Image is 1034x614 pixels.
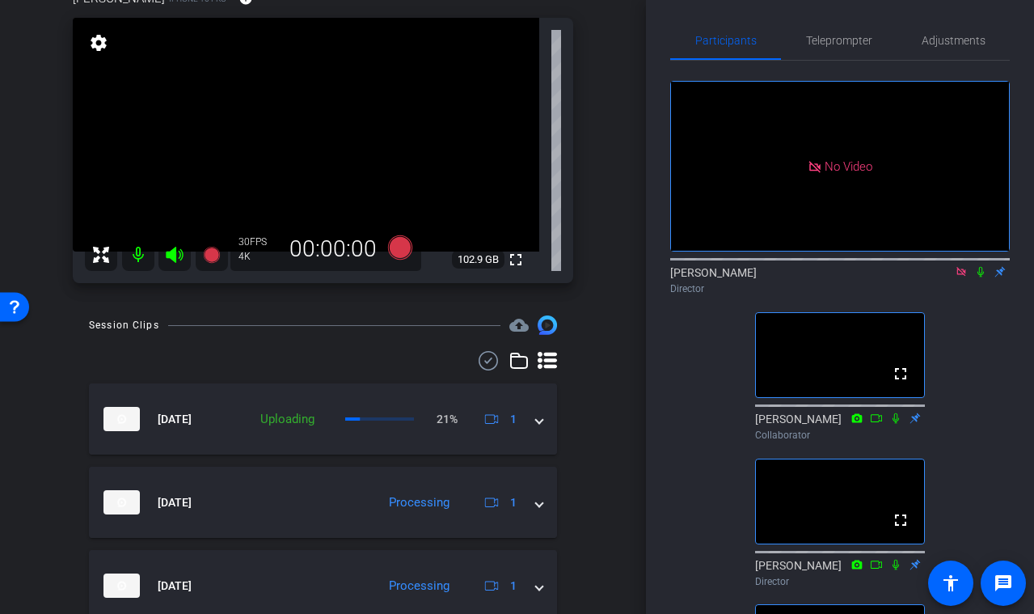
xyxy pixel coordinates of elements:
span: Adjustments [922,35,985,46]
span: Teleprompter [806,35,872,46]
mat-icon: cloud_upload [509,315,529,335]
img: thumb-nail [103,407,140,431]
div: Collaborator [755,428,925,443]
mat-expansion-panel-header: thumb-nail[DATE]Uploading21%1 [89,383,557,455]
img: thumb-nail [103,490,140,514]
mat-icon: fullscreen [891,364,910,383]
div: 4K [238,250,279,263]
span: [DATE] [158,411,192,428]
span: 1 [510,578,517,595]
div: [PERSON_NAME] [755,557,925,589]
p: 21% [437,411,458,428]
div: Processing [381,577,458,595]
span: Destinations for your clips [509,315,529,335]
span: No Video [825,159,872,173]
mat-icon: message [994,574,1013,593]
span: FPS [250,236,267,248]
img: Session clips [538,315,557,335]
span: [DATE] [158,494,192,511]
span: 102.9 GB [452,250,504,269]
div: 30 [238,235,279,248]
mat-icon: accessibility [941,574,960,593]
div: Session Clips [89,317,159,333]
div: [PERSON_NAME] [755,411,925,443]
div: [PERSON_NAME] [670,265,1010,296]
mat-icon: settings [87,33,110,53]
mat-icon: fullscreen [891,510,910,530]
div: Uploading [252,410,323,429]
div: 00:00:00 [279,235,387,263]
div: Director [670,282,1010,296]
mat-icon: fullscreen [506,250,525,269]
span: 1 [510,411,517,428]
span: [DATE] [158,578,192,595]
span: 1 [510,494,517,511]
div: Director [755,574,925,589]
img: thumb-nail [103,574,140,598]
mat-expansion-panel-header: thumb-nail[DATE]Processing1 [89,467,557,538]
span: Participants [695,35,757,46]
div: Processing [381,493,458,512]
